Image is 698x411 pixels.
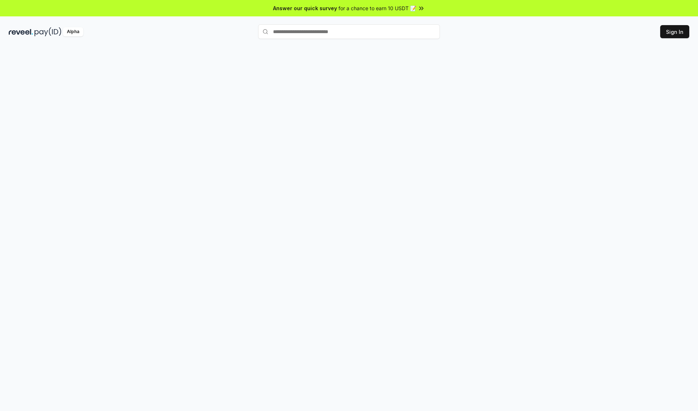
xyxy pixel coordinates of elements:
span: Answer our quick survey [273,4,337,12]
img: pay_id [35,27,61,36]
span: for a chance to earn 10 USDT 📝 [338,4,416,12]
button: Sign In [660,25,689,38]
div: Alpha [63,27,83,36]
img: reveel_dark [9,27,33,36]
